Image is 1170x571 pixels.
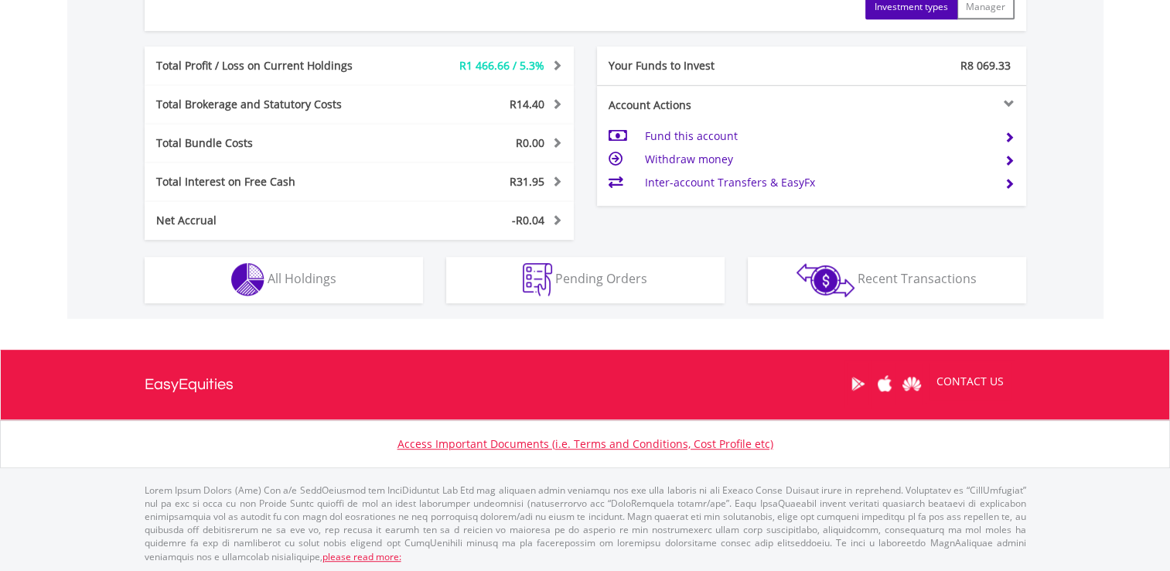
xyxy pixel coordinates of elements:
a: EasyEquities [145,350,234,419]
div: Total Brokerage and Statutory Costs [145,97,395,112]
button: All Holdings [145,257,423,303]
div: Net Accrual [145,213,395,228]
span: R1 466.66 / 5.3% [459,58,544,73]
img: transactions-zar-wht.png [796,263,854,297]
span: R14.40 [510,97,544,111]
div: Your Funds to Invest [597,58,812,74]
div: Total Bundle Costs [145,135,395,151]
div: Account Actions [597,97,812,113]
span: R8 069.33 [960,58,1011,73]
img: pending_instructions-wht.png [523,263,552,296]
a: please read more: [322,550,401,563]
span: Pending Orders [555,270,647,287]
td: Withdraw money [644,148,991,171]
td: Fund this account [644,125,991,148]
div: Total Profit / Loss on Current Holdings [145,58,395,74]
td: Inter-account Transfers & EasyFx [644,171,991,194]
span: All Holdings [268,270,336,287]
a: Google Play [844,360,872,408]
a: CONTACT US [926,360,1015,403]
span: R31.95 [510,174,544,189]
span: -R0.04 [512,213,544,227]
a: Apple [872,360,899,408]
a: Access Important Documents (i.e. Terms and Conditions, Cost Profile etc) [397,436,773,451]
div: Total Interest on Free Cash [145,174,395,190]
button: Recent Transactions [748,257,1026,303]
p: Lorem Ipsum Dolors (Ame) Con a/e SeddOeiusmod tem InciDiduntut Lab Etd mag aliquaen admin veniamq... [145,484,1026,563]
img: holdings-wht.png [231,263,264,296]
span: R0.00 [516,135,544,150]
button: Pending Orders [446,257,725,303]
a: Huawei [899,360,926,408]
span: Recent Transactions [858,270,977,287]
